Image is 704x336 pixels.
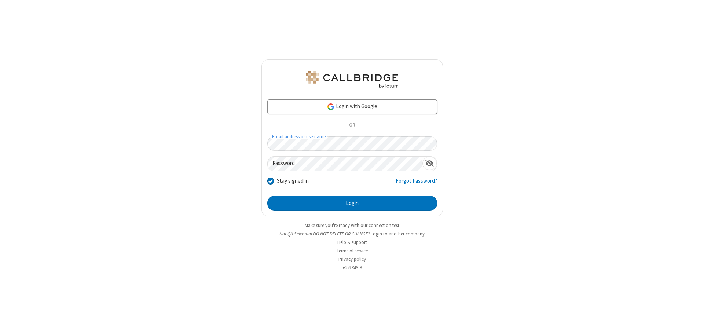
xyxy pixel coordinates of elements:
a: Help & support [337,239,367,245]
button: Login [267,196,437,211]
a: Make sure you're ready with our connection test [305,222,399,229]
label: Stay signed in [277,177,309,185]
li: v2.6.349.9 [261,264,443,271]
a: Privacy policy [338,256,366,262]
button: Login to another company [371,230,425,237]
a: Login with Google [267,99,437,114]
input: Password [268,157,422,171]
iframe: Chat [686,317,698,331]
a: Forgot Password? [396,177,437,191]
img: QA Selenium DO NOT DELETE OR CHANGE [304,71,400,88]
input: Email address or username [267,136,437,151]
li: Not QA Selenium DO NOT DELETE OR CHANGE? [261,230,443,237]
div: Show password [422,157,437,170]
img: google-icon.png [327,103,335,111]
span: OR [346,120,358,131]
a: Terms of service [337,248,368,254]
